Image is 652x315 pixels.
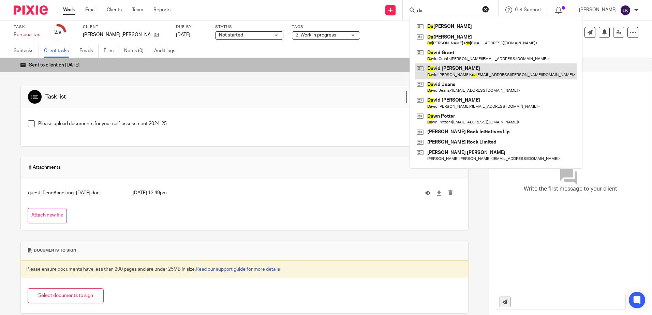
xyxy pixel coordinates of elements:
[57,31,61,34] small: /9
[292,24,360,30] label: Tags
[133,190,415,196] p: [DATE] 12:49pm
[54,28,61,36] div: 2
[124,44,149,58] a: Notes (0)
[406,90,461,104] button: Edit task list
[63,6,75,13] a: Work
[132,6,143,13] a: Team
[14,24,41,30] label: Task
[176,24,207,30] label: Due by
[524,185,617,193] span: Write the first message to your client
[219,33,243,37] span: Not started
[45,93,66,101] div: Task list
[515,7,541,12] span: Get Support
[83,24,167,30] label: Client
[38,120,461,127] p: Please upload documents for your self-assessment 2024-25
[79,44,99,58] a: Emails
[28,190,129,196] p: quest_FengKangLing_[DATE].doc
[14,44,39,58] a: Subtasks
[20,62,79,69] div: Sent to client on [DATE]
[296,33,336,37] span: 2. Work in progress
[215,24,283,30] label: Status
[85,6,97,13] a: Email
[579,6,617,13] p: [PERSON_NAME]
[21,260,469,278] div: Please ensure documents have less than 200 pages and are under 25MB in size.
[196,267,280,272] a: Read our support guide for more details
[104,44,119,58] a: Files
[482,6,489,13] button: Clear
[107,6,122,13] a: Clients
[28,208,67,223] button: Attach new file
[176,32,190,37] span: [DATE]
[416,8,478,14] input: Search
[28,164,61,171] span: Attachments
[153,6,171,13] a: Reports
[14,31,41,38] div: Personal tax
[14,5,48,15] img: Pixie
[28,288,104,303] button: Select documents to sign
[44,44,74,58] a: Client tasks
[620,5,631,16] img: svg%3E
[34,248,76,253] span: Documents to sign
[436,190,442,196] a: Download
[154,44,180,58] a: Audit logs
[83,31,150,38] p: [PERSON_NAME] [PERSON_NAME]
